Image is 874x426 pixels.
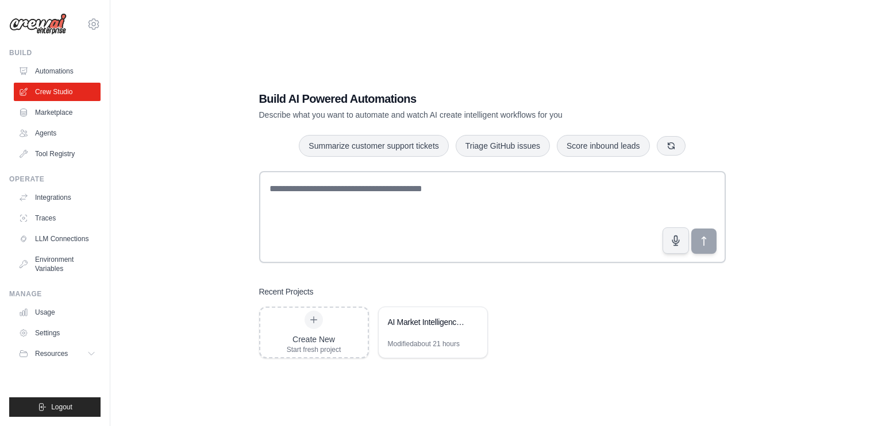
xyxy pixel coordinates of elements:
[259,109,645,121] p: Describe what you want to automate and watch AI create intelligent workflows for you
[14,230,101,248] a: LLM Connections
[51,402,72,412] span: Logout
[14,83,101,101] a: Crew Studio
[14,145,101,163] a: Tool Registry
[14,250,101,278] a: Environment Variables
[259,91,645,107] h1: Build AI Powered Automations
[663,227,689,254] button: Click to speak your automation idea
[388,339,460,348] div: Modified about 21 hours
[35,349,68,358] span: Resources
[287,345,341,354] div: Start fresh project
[557,135,650,157] button: Score inbound leads
[456,135,550,157] button: Triage GitHub issues
[287,334,341,345] div: Create New
[9,289,101,299] div: Manage
[299,135,448,157] button: Summarize customer support tickets
[9,13,67,35] img: Logo
[14,209,101,227] a: Traces
[388,316,467,328] div: AI Market Intelligence System
[9,397,101,417] button: Logout
[14,303,101,322] a: Usage
[9,175,101,184] div: Operate
[14,344,101,363] button: Resources
[14,124,101,142] a: Agents
[14,324,101,342] a: Settings
[657,136,686,156] button: Get new suggestions
[14,62,101,80] a: Automations
[9,48,101,57] div: Build
[14,188,101,207] a: Integrations
[14,103,101,122] a: Marketplace
[259,286,314,297] h3: Recent Projects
